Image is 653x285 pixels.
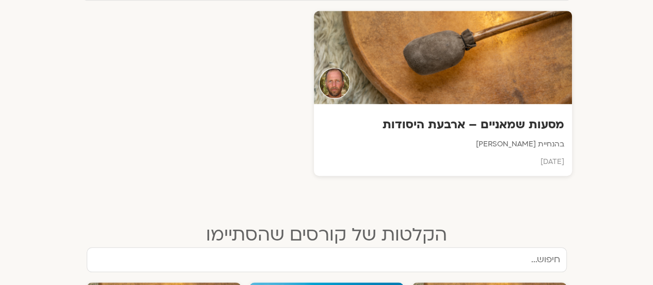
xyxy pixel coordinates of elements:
[319,68,350,99] img: Teacher
[87,247,567,272] input: חיפוש...
[87,224,567,245] h2: הקלטות של קורסים שהסתיימו
[322,138,564,151] p: בהנחיית [PERSON_NAME]
[322,117,564,132] h3: מסעות שמאניים – ארבעת היסודות
[82,11,572,176] a: Teacherמסעות שמאניים – ארבעת היסודותבהנחיית [PERSON_NAME][DATE]
[322,156,564,168] p: [DATE]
